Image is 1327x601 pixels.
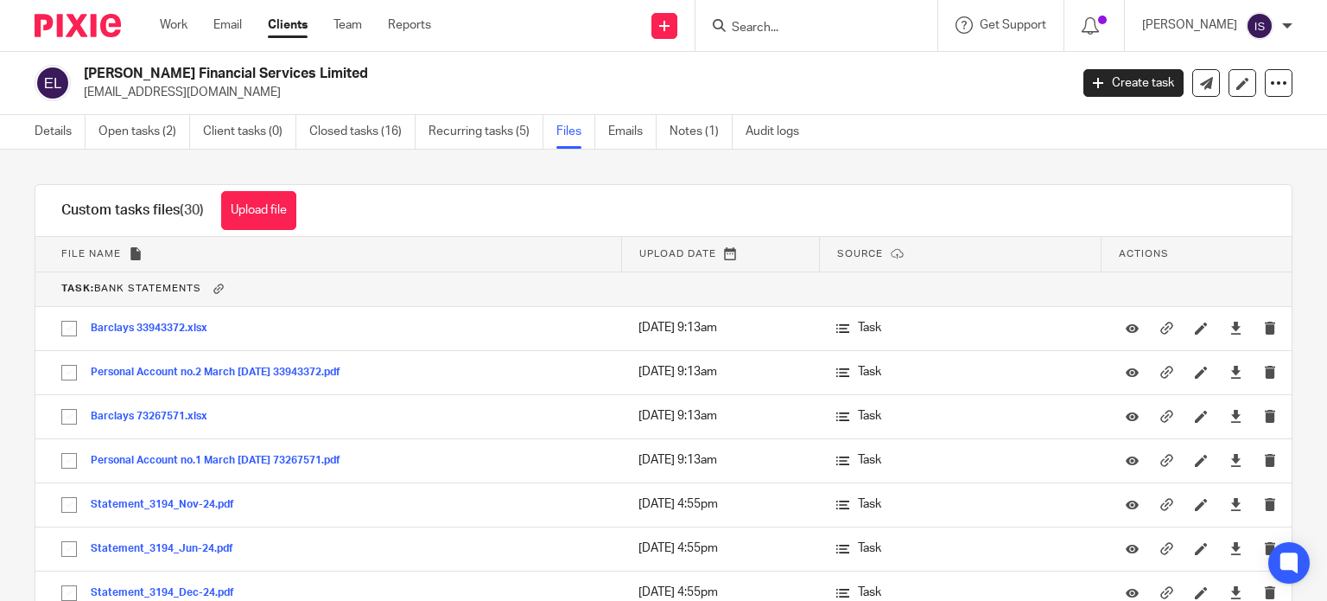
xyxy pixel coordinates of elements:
img: svg%3E [35,65,71,101]
a: Download [1229,540,1242,557]
button: Personal Account no.1 March [DATE] 73267571.pdf [91,455,353,467]
button: Upload file [221,191,296,230]
span: Actions [1119,249,1169,259]
h1: Custom tasks files [61,201,204,220]
input: Select [53,312,86,345]
button: Barclays 73267571.xlsx [91,411,220,423]
p: [DATE] 9:13am [638,363,802,380]
a: Create task [1083,69,1184,97]
button: Personal Account no.2 March [DATE] 33943372.pdf [91,367,353,379]
a: Files [556,115,595,149]
a: Download [1229,584,1242,601]
a: Email [213,16,242,34]
a: Clients [268,16,308,34]
a: Notes (1) [670,115,733,149]
span: Source [837,249,883,259]
a: Open tasks (2) [98,115,190,149]
b: Task: [61,285,94,294]
a: Work [160,16,187,34]
p: [EMAIL_ADDRESS][DOMAIN_NAME] [84,84,1057,101]
img: svg%3E [1246,12,1273,40]
a: Download [1229,496,1242,513]
a: Emails [608,115,657,149]
a: Details [35,115,86,149]
p: Task [836,540,1084,557]
a: Download [1229,407,1242,425]
span: Get Support [980,19,1046,31]
a: Download [1229,451,1242,469]
span: Bank Statements [61,285,201,294]
a: Team [333,16,362,34]
input: Select [53,400,86,433]
h2: [PERSON_NAME] Financial Services Limited [84,65,863,83]
p: [DATE] 9:13am [638,319,802,336]
span: (30) [180,203,204,217]
p: Task [836,451,1084,469]
input: Select [53,533,86,566]
button: Statement_3194_Dec-24.pdf [91,587,247,599]
p: Task [836,407,1084,425]
a: Download [1229,363,1242,380]
button: Statement_3194_Jun-24.pdf [91,543,246,555]
p: Task [836,363,1084,380]
input: Select [53,489,86,521]
p: Task [836,584,1084,601]
a: Recurring tasks (5) [429,115,543,149]
p: [DATE] 9:13am [638,451,802,469]
a: Audit logs [746,115,812,149]
p: [DATE] 4:55pm [638,584,802,601]
p: [DATE] 4:55pm [638,540,802,557]
button: Barclays 33943372.xlsx [91,323,220,335]
img: Pixie [35,14,121,37]
input: Select [53,444,86,477]
p: [DATE] 4:55pm [638,496,802,513]
a: Client tasks (0) [203,115,296,149]
input: Search [730,21,886,36]
a: Reports [388,16,431,34]
a: Closed tasks (16) [309,115,416,149]
span: Upload date [639,249,716,259]
p: [DATE] 9:13am [638,407,802,425]
span: File name [61,249,121,259]
p: [PERSON_NAME] [1142,16,1237,34]
p: Task [836,319,1084,336]
button: Statement_3194_Nov-24.pdf [91,499,247,511]
a: Download [1229,319,1242,336]
input: Select [53,356,86,389]
p: Task [836,496,1084,513]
